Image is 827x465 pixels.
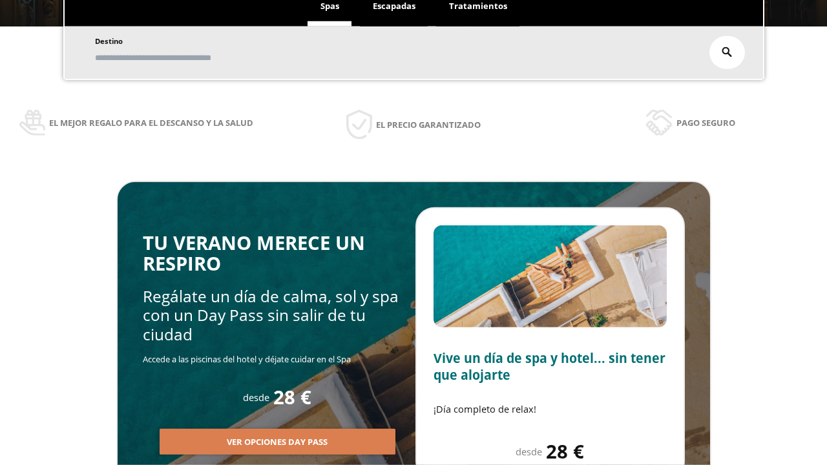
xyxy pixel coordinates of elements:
span: TU VERANO MERECE UN RESPIRO [143,230,365,277]
span: desde [516,445,542,458]
span: Vive un día de spa y hotel... sin tener que alojarte [434,349,665,384]
span: Regálate un día de calma, sol y spa con un Day Pass sin salir de tu ciudad [143,285,399,345]
span: 28 € [273,387,311,408]
span: Ver opciones Day Pass [227,436,328,449]
span: 28 € [546,441,584,462]
span: Pago seguro [676,116,735,130]
span: El precio garantizado [376,118,481,132]
span: Destino [95,36,123,46]
span: desde [243,391,269,404]
button: Ver opciones Day Pass [160,429,395,455]
span: El mejor regalo para el descanso y la salud [49,116,253,130]
span: ¡Día completo de relax! [434,402,536,415]
a: Ver opciones Day Pass [160,436,395,448]
span: Accede a las piscinas del hotel y déjate cuidar en el Spa [143,353,351,365]
img: Slide2.BHA6Qswy.webp [434,225,667,327]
